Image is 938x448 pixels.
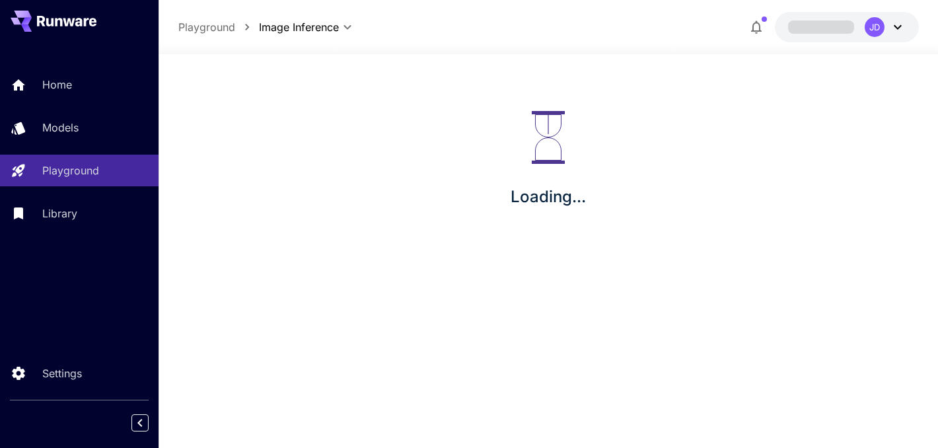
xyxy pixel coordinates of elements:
[42,205,77,221] p: Library
[42,163,99,178] p: Playground
[131,414,149,431] button: Collapse sidebar
[141,411,159,435] div: Collapse sidebar
[42,120,79,135] p: Models
[178,19,259,35] nav: breadcrumb
[775,12,919,42] button: JD
[42,365,82,381] p: Settings
[511,185,586,209] p: Loading...
[259,19,339,35] span: Image Inference
[42,77,72,93] p: Home
[178,19,235,35] a: Playground
[865,17,884,37] div: JD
